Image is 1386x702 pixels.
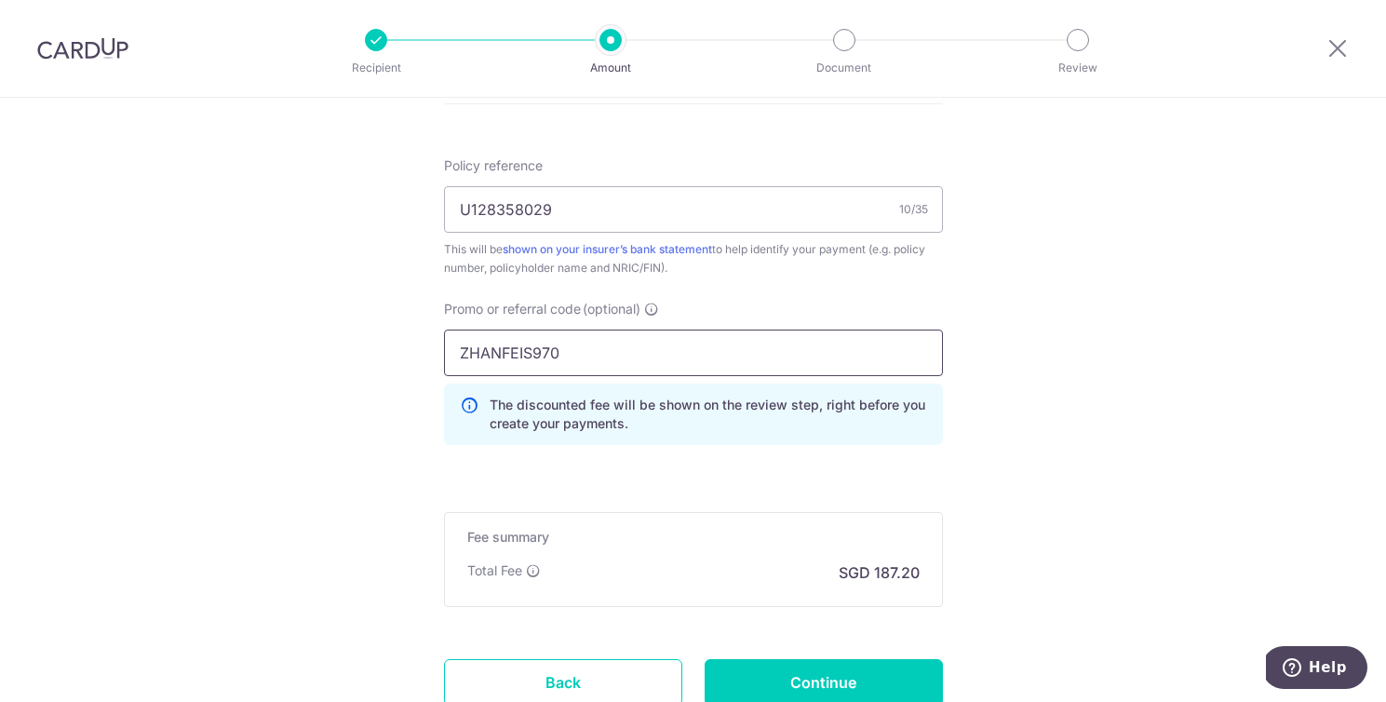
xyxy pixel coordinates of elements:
[444,240,943,277] div: This will be to help identify your payment (e.g. policy number, policyholder name and NRIC/FIN).
[467,561,522,580] p: Total Fee
[503,242,712,256] a: shown on your insurer’s bank statement
[899,200,928,219] div: 10/35
[307,59,445,77] p: Recipient
[467,528,920,547] h5: Fee summary
[775,59,913,77] p: Document
[583,300,640,318] span: (optional)
[490,396,927,433] p: The discounted fee will be shown on the review step, right before you create your payments.
[37,37,128,60] img: CardUp
[444,156,543,175] label: Policy reference
[1266,646,1367,693] iframe: Opens a widget where you can find more information
[444,300,581,318] span: Promo or referral code
[542,59,680,77] p: Amount
[1009,59,1147,77] p: Review
[839,561,920,584] p: SGD 187.20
